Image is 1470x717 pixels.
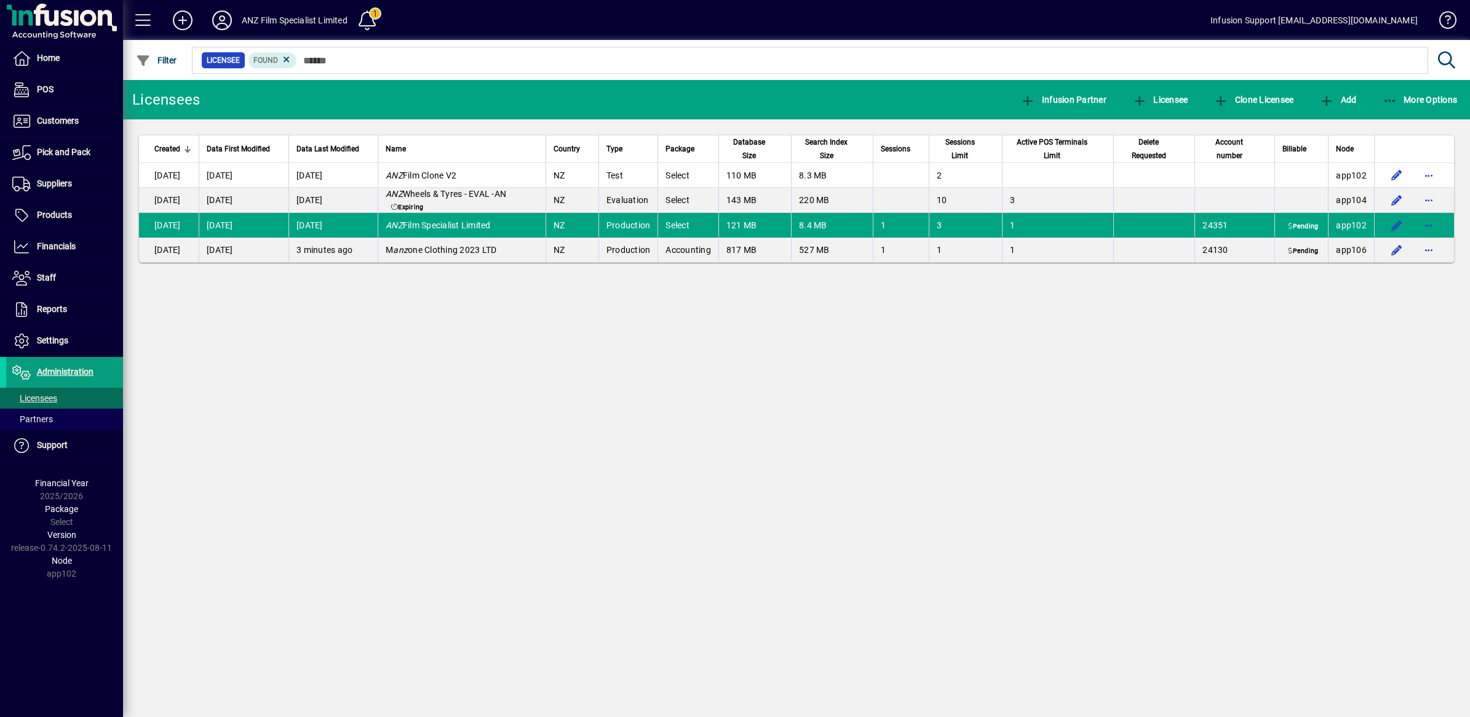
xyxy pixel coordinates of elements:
a: Support [6,430,123,461]
span: Billable [1282,142,1306,156]
a: Reports [6,294,123,325]
td: [DATE] [199,188,288,213]
span: Type [606,142,622,156]
span: Financial Year [35,478,89,488]
td: 10 [929,188,1002,213]
td: 8.3 MB [791,163,873,188]
span: Reports [37,304,67,314]
span: Filter [136,55,177,65]
div: Infusion Support [EMAIL_ADDRESS][DOMAIN_NAME] [1210,10,1418,30]
td: [DATE] [139,188,199,213]
em: ANZ [386,189,403,199]
button: Edit [1387,166,1407,185]
td: Select [658,213,718,238]
a: POS [6,74,123,105]
a: Staff [6,263,123,294]
td: 110 MB [718,163,791,188]
span: Suppliers [37,178,72,188]
em: anz [393,245,408,255]
span: Partners [12,414,53,424]
td: [DATE] [199,163,288,188]
td: Select [658,188,718,213]
div: Sessions [881,142,921,156]
span: Pending [1285,246,1321,256]
div: Node [1336,142,1367,156]
mat-chip: Found Status: Found [248,52,297,68]
td: 1 [873,238,929,262]
span: Sessions Limit [937,135,983,162]
button: Edit [1387,215,1407,235]
td: 1 [1002,213,1113,238]
span: Sessions [881,142,910,156]
span: Pick and Pack [37,147,90,157]
td: 3 minutes ago [288,238,378,262]
span: Staff [37,273,56,282]
td: [DATE] [199,238,288,262]
td: Production [598,213,658,238]
td: [DATE] [199,213,288,238]
span: Expiring [389,202,426,212]
td: 8.4 MB [791,213,873,238]
span: app106.prod.infusionbusinesssoftware.com [1336,245,1367,255]
td: NZ [546,163,598,188]
td: 817 MB [718,238,791,262]
span: Customers [37,116,79,126]
div: Account number [1202,135,1267,162]
td: Accounting [658,238,718,262]
div: Sessions Limit [937,135,995,162]
button: Licensee [1129,89,1191,111]
div: Type [606,142,651,156]
div: Created [154,142,191,156]
em: ANZ [386,220,403,230]
span: Infusion Partner [1020,95,1106,105]
div: ANZ Film Specialist Limited [242,10,348,30]
td: Select [658,163,718,188]
td: Production [598,238,658,262]
span: Name [386,142,406,156]
span: Licensee [1132,95,1188,105]
div: Licensees [132,90,200,110]
span: Financials [37,241,76,251]
a: Home [6,43,123,74]
td: 24351 [1194,213,1274,238]
div: Billable [1282,142,1321,156]
td: NZ [546,188,598,213]
div: Active POS Terminals Limit [1010,135,1106,162]
span: Database Size [726,135,773,162]
div: Database Size [726,135,784,162]
span: Package [45,504,78,514]
span: M one Clothing 2023 LTD [386,245,496,255]
div: Package [665,142,711,156]
span: Active POS Terminals Limit [1010,135,1095,162]
span: app102.prod.infusionbusinesssoftware.com [1336,220,1367,230]
button: More options [1419,190,1439,210]
a: Products [6,200,123,231]
td: [DATE] [288,188,378,213]
span: Created [154,142,180,156]
span: Licensees [12,393,57,403]
span: Products [37,210,72,220]
td: 121 MB [718,213,791,238]
span: Node [1336,142,1354,156]
span: Search Index Size [799,135,854,162]
span: Country [554,142,580,156]
button: Infusion Partner [1017,89,1110,111]
td: 1 [1002,238,1113,262]
td: 1 [873,213,929,238]
td: 527 MB [791,238,873,262]
td: [DATE] [288,213,378,238]
span: Clone Licensee [1214,95,1293,105]
div: Name [386,142,538,156]
span: Delete Requested [1121,135,1176,162]
span: More Options [1383,95,1458,105]
td: NZ [546,213,598,238]
td: 1 [929,238,1002,262]
button: More Options [1380,89,1461,111]
span: Package [665,142,694,156]
td: 220 MB [791,188,873,213]
td: 2 [929,163,1002,188]
span: Licensee [207,54,240,66]
span: Wheels & Tyres - EVAL -AN [386,189,506,199]
span: Film Clone V2 [386,170,456,180]
span: Settings [37,335,68,345]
